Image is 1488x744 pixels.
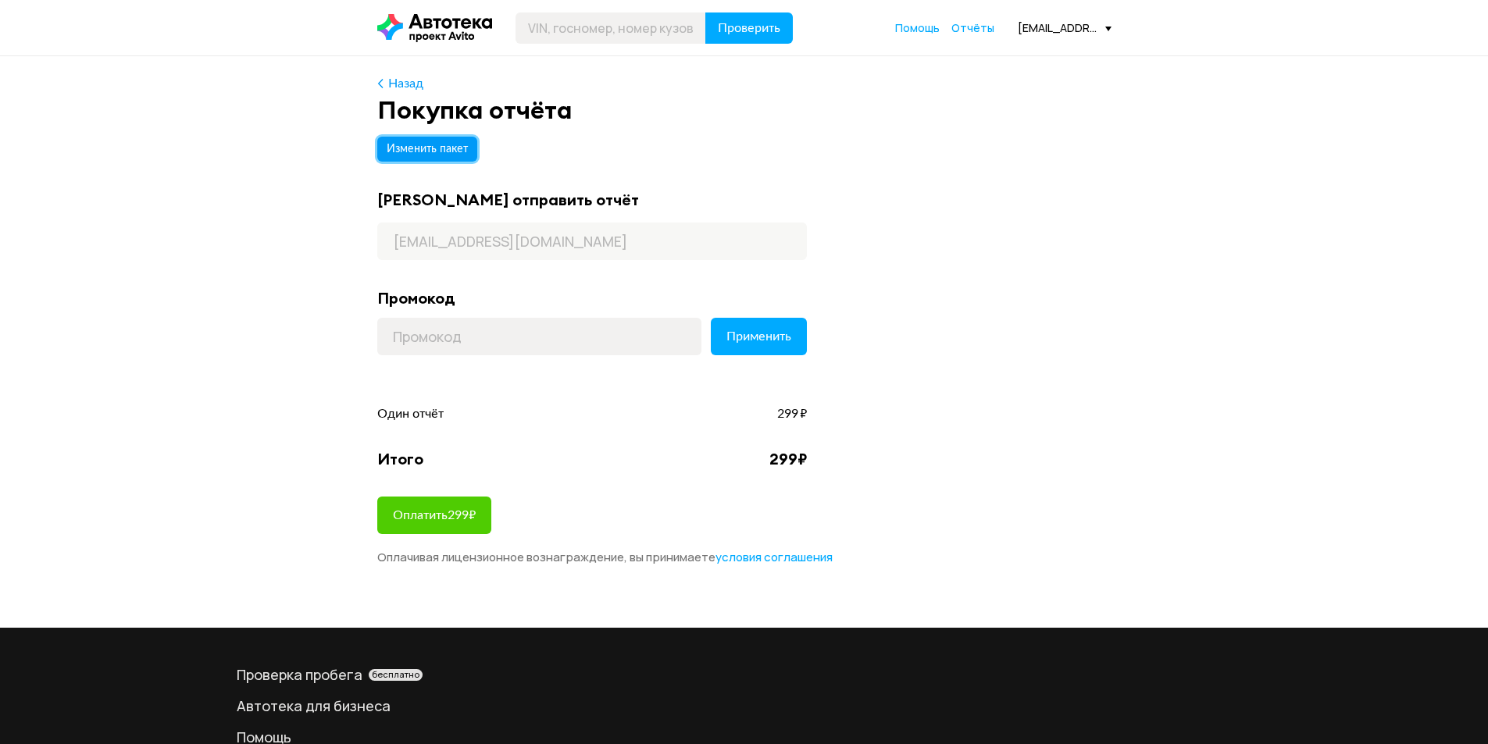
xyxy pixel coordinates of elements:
[1018,20,1112,35] div: [EMAIL_ADDRESS][DOMAIN_NAME]
[951,20,994,36] a: Отчёты
[377,288,807,308] div: Промокод
[237,696,1252,715] a: Автотека для бизнеса
[377,549,833,565] span: Оплачивая лицензионное вознаграждение, вы принимаете
[951,20,994,35] span: Отчёты
[377,96,1112,124] div: Покупка отчёта
[516,12,706,44] input: VIN, госномер, номер кузова
[393,509,476,522] span: Оплатить 299 ₽
[715,550,833,565] a: условия соглашения
[777,405,807,422] span: 299 ₽
[715,549,833,565] span: условия соглашения
[377,497,491,534] button: Оплатить299₽
[895,20,940,35] span: Помощь
[387,144,468,155] span: Изменить пакет
[237,665,1252,684] div: Проверка пробега
[377,190,807,210] div: [PERSON_NAME] отправить отчёт
[895,20,940,36] a: Помощь
[377,318,701,355] input: Промокод
[372,669,419,680] span: бесплатно
[377,137,477,162] button: Изменить пакет
[711,318,807,355] button: Применить
[705,12,793,44] button: Проверить
[769,449,807,469] div: 299 ₽
[377,222,807,260] input: Адрес почты
[377,449,423,469] div: Итого
[388,75,423,92] div: Назад
[237,665,1252,684] a: Проверка пробегабесплатно
[718,22,780,34] span: Проверить
[726,330,791,343] span: Применить
[377,405,444,422] span: Один отчёт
